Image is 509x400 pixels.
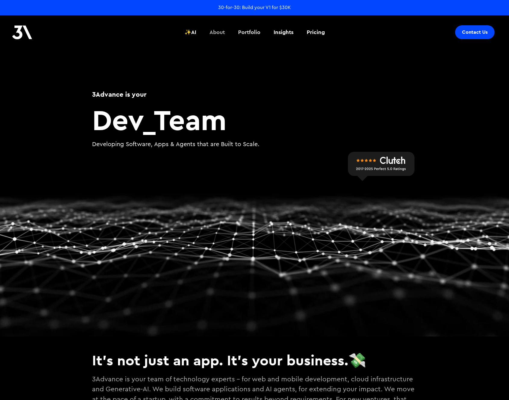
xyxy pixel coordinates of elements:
[206,21,228,43] a: About
[274,28,293,36] div: Insights
[92,101,142,138] span: Dev
[270,21,297,43] a: Insights
[181,21,200,43] a: ✨AI
[209,28,225,36] div: About
[92,140,417,149] p: Developing Software, Apps & Agents that are Built to Scale.
[92,105,417,134] h2: Team
[234,21,264,43] a: Portfolio
[92,89,417,99] h1: 3Advance is your
[455,25,495,39] a: Contact Us
[307,28,325,36] div: Pricing
[142,101,154,138] span: _
[303,21,328,43] a: Pricing
[92,352,417,369] h3: It's not just an app. It's your business.💸
[218,4,291,11] a: 30-for-30: Build your V1 for $30K
[462,29,488,35] div: Contact Us
[238,28,260,36] div: Portfolio
[185,28,196,36] div: ✨AI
